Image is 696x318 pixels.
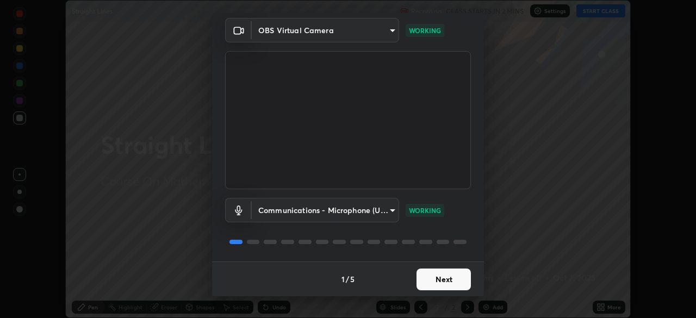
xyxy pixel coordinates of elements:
h4: / [346,273,349,285]
h4: 5 [350,273,355,285]
p: WORKING [409,26,441,35]
div: OBS Virtual Camera [252,18,399,42]
div: OBS Virtual Camera [252,198,399,222]
p: WORKING [409,205,441,215]
button: Next [417,269,471,290]
h4: 1 [341,273,345,285]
